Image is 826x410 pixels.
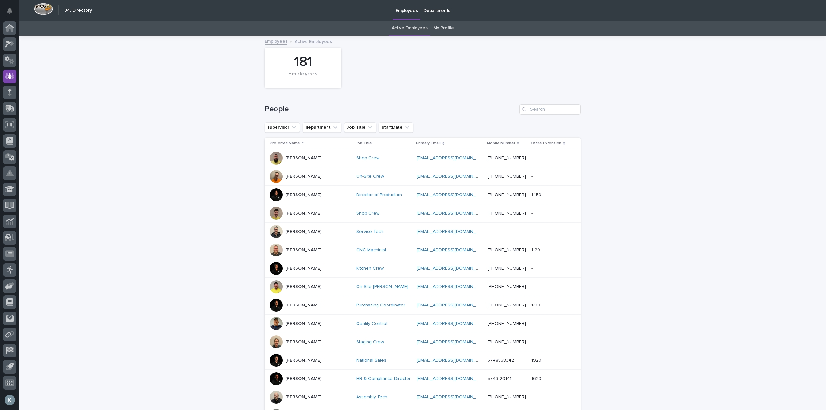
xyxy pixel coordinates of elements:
p: Primary Email [416,140,441,147]
p: [PERSON_NAME] [285,358,321,363]
tr: [PERSON_NAME]Assembly Tech [EMAIL_ADDRESS][DOMAIN_NAME] [PHONE_NUMBER]-- [265,388,581,406]
p: [PERSON_NAME] [285,192,321,198]
p: - [531,393,534,400]
a: [PHONE_NUMBER] [488,211,526,215]
tr: [PERSON_NAME]Shop Crew [EMAIL_ADDRESS][DOMAIN_NAME] [PHONE_NUMBER]-- [265,204,581,223]
a: [PHONE_NUMBER] [488,321,526,326]
a: Quality Control [356,321,387,326]
p: Job Title [356,140,372,147]
p: - [531,228,534,235]
p: [PERSON_NAME] [285,321,321,326]
a: [EMAIL_ADDRESS][DOMAIN_NAME] [417,229,489,234]
a: HR & Compliance Director [356,376,411,382]
p: - [531,320,534,326]
p: 1620 [531,375,543,382]
p: [PERSON_NAME] [285,174,321,179]
a: [EMAIL_ADDRESS][DOMAIN_NAME] [417,340,489,344]
a: Active Employees [392,21,428,36]
a: [PHONE_NUMBER] [488,156,526,160]
a: [EMAIL_ADDRESS][DOMAIN_NAME] [417,156,489,160]
tr: [PERSON_NAME]Kitchen Crew [EMAIL_ADDRESS][DOMAIN_NAME] [PHONE_NUMBER]-- [265,259,581,278]
a: Assembly Tech [356,395,387,400]
div: 181 [276,54,330,70]
a: [PHONE_NUMBER] [488,248,526,252]
button: Job Title [344,122,376,133]
a: [PHONE_NUMBER] [488,266,526,271]
a: [PHONE_NUMBER] [488,395,526,399]
a: On-Site [PERSON_NAME] [356,284,408,290]
tr: [PERSON_NAME]On-Site [PERSON_NAME] [EMAIL_ADDRESS][DOMAIN_NAME] [PHONE_NUMBER]-- [265,278,581,296]
a: [PHONE_NUMBER] [488,193,526,197]
p: - [531,154,534,161]
a: [EMAIL_ADDRESS][DOMAIN_NAME] [417,358,489,363]
p: [PERSON_NAME] [285,284,321,290]
a: [PHONE_NUMBER] [488,174,526,179]
a: [EMAIL_ADDRESS][DOMAIN_NAME] [417,395,489,399]
p: Preferred Name [270,140,300,147]
a: Shop Crew [356,211,379,216]
p: [PERSON_NAME] [285,155,321,161]
button: startDate [379,122,413,133]
img: Workspace Logo [34,3,53,15]
tr: [PERSON_NAME]HR & Compliance Director [EMAIL_ADDRESS][DOMAIN_NAME] 574312014116201620 [265,370,581,388]
a: [EMAIL_ADDRESS][DOMAIN_NAME] [417,248,489,252]
a: Kitchen Crew [356,266,384,271]
p: [PERSON_NAME] [285,247,321,253]
p: - [531,265,534,271]
a: [PHONE_NUMBER] [488,303,526,307]
p: 1310 [531,301,541,308]
a: [EMAIL_ADDRESS][DOMAIN_NAME] [417,303,489,307]
input: Search [519,104,581,115]
tr: [PERSON_NAME]Quality Control [EMAIL_ADDRESS][DOMAIN_NAME] [PHONE_NUMBER]-- [265,315,581,333]
tr: [PERSON_NAME]Purchasing Coordinator [EMAIL_ADDRESS][DOMAIN_NAME] [PHONE_NUMBER]13101310 [265,296,581,315]
a: [EMAIL_ADDRESS][DOMAIN_NAME] [417,174,489,179]
p: [PERSON_NAME] [285,266,321,271]
a: Employees [265,37,287,45]
h2: 04. Directory [64,8,92,13]
a: National Sales [356,358,386,363]
tr: [PERSON_NAME]Director of Production [EMAIL_ADDRESS][DOMAIN_NAME] [PHONE_NUMBER]14501450 [265,186,581,204]
a: [EMAIL_ADDRESS][DOMAIN_NAME] [417,376,489,381]
a: On-Site Crew [356,174,384,179]
tr: [PERSON_NAME]On-Site Crew [EMAIL_ADDRESS][DOMAIN_NAME] [PHONE_NUMBER]-- [265,167,581,186]
a: Director of Production [356,192,402,198]
a: 5743120141 [488,376,511,381]
p: [PERSON_NAME] [285,229,321,235]
p: [PERSON_NAME] [285,376,321,382]
p: - [531,338,534,345]
button: department [303,122,341,133]
p: [PERSON_NAME] [285,303,321,308]
tr: [PERSON_NAME]National Sales [EMAIL_ADDRESS][DOMAIN_NAME] 574855834219201920 [265,351,581,370]
button: supervisor [265,122,300,133]
a: 5748558342 [488,358,514,363]
tr: [PERSON_NAME]Shop Crew [EMAIL_ADDRESS][DOMAIN_NAME] [PHONE_NUMBER]-- [265,149,581,167]
p: Office Extension [531,140,561,147]
button: Notifications [3,4,16,17]
p: - [531,173,534,179]
p: - [531,209,534,216]
a: [EMAIL_ADDRESS][DOMAIN_NAME] [417,285,489,289]
tr: [PERSON_NAME]CNC Machinist [EMAIL_ADDRESS][DOMAIN_NAME] [PHONE_NUMBER]11201120 [265,241,581,259]
a: [EMAIL_ADDRESS][DOMAIN_NAME] [417,266,489,271]
p: Mobile Number [487,140,515,147]
p: - [531,283,534,290]
a: [PHONE_NUMBER] [488,285,526,289]
a: Purchasing Coordinator [356,303,405,308]
a: Service Tech [356,229,383,235]
p: 1450 [531,191,543,198]
h1: People [265,105,517,114]
div: Notifications [8,8,16,18]
tr: [PERSON_NAME]Staging Crew [EMAIL_ADDRESS][DOMAIN_NAME] [PHONE_NUMBER]-- [265,333,581,351]
a: [EMAIL_ADDRESS][DOMAIN_NAME] [417,321,489,326]
p: [PERSON_NAME] [285,211,321,216]
p: 1120 [531,246,541,253]
p: Active Employees [295,37,332,45]
tr: [PERSON_NAME]Service Tech [EMAIL_ADDRESS][DOMAIN_NAME] -- [265,223,581,241]
a: CNC Machinist [356,247,386,253]
a: [EMAIL_ADDRESS][DOMAIN_NAME] [417,211,489,215]
p: [PERSON_NAME] [285,395,321,400]
a: My Profile [433,21,454,36]
p: 1920 [531,356,543,363]
a: [EMAIL_ADDRESS][DOMAIN_NAME] [417,193,489,197]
